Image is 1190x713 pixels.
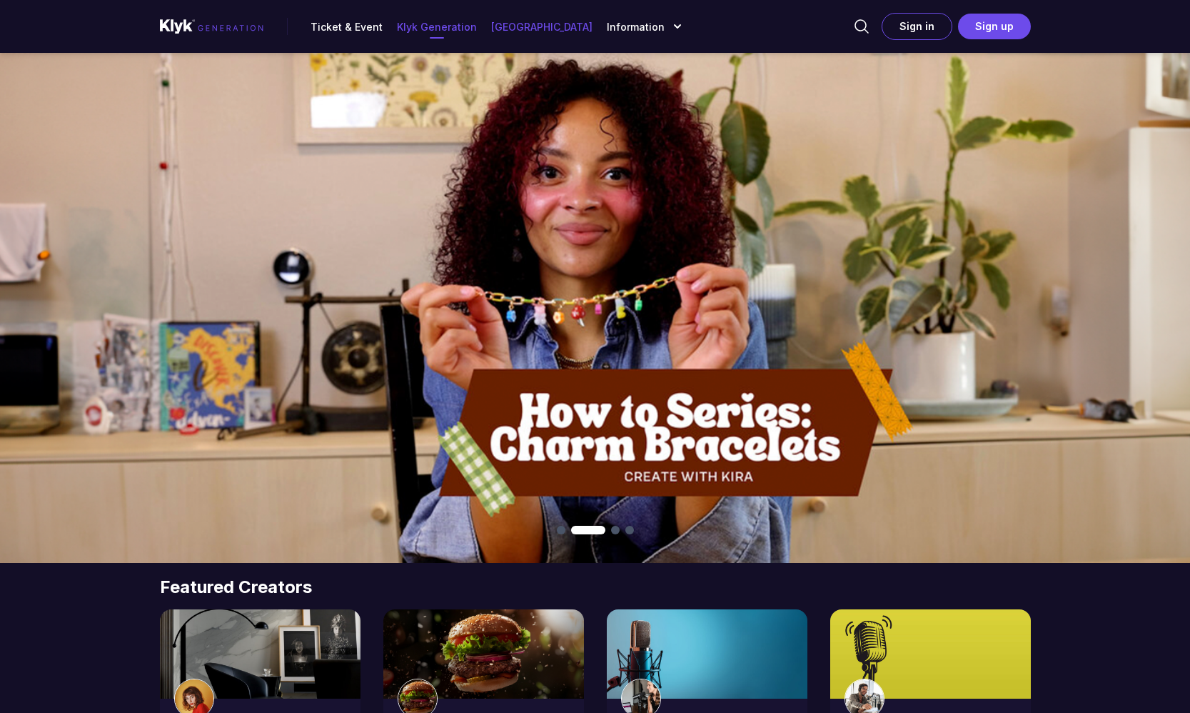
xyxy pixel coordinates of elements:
button: Go to slide 3 [611,526,620,534]
button: Sign in [882,13,952,40]
button: alert-icon [847,9,876,44]
h4: Featured Creators [160,577,1031,598]
a: Ticket & Event [311,19,383,34]
button: Sign up [958,14,1031,39]
button: Go to slide 2 [571,526,605,534]
img: Cover image [607,609,807,699]
img: Cover image [830,609,1031,699]
img: site-logo [160,16,264,36]
button: Information [607,19,685,34]
button: Go to slide 4 [625,526,634,534]
img: Cover image [383,609,584,699]
p: Information [607,19,665,34]
img: Cover image [160,609,360,699]
button: Go to slide 1 [557,526,565,534]
a: Klyk Generation [397,19,477,34]
a: [GEOGRAPHIC_DATA] [491,19,593,34]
